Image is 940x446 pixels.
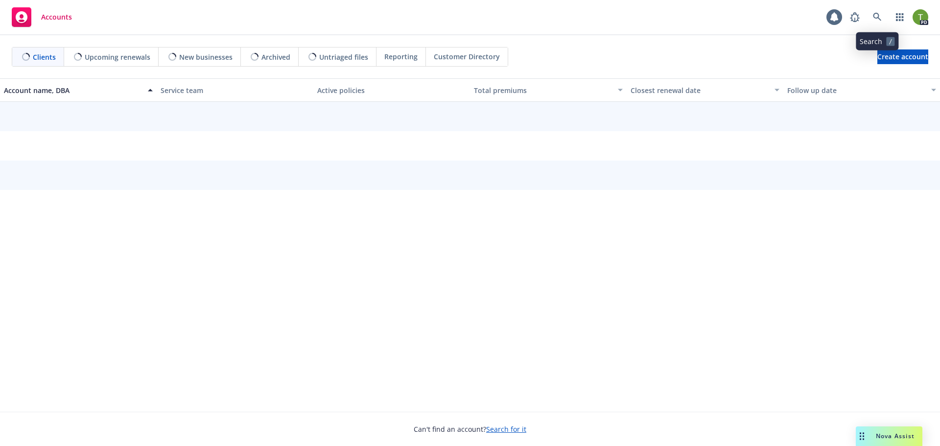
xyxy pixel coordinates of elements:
a: Report a Bug [845,7,865,27]
span: Archived [261,52,290,62]
span: Reporting [384,51,418,62]
button: Total premiums [470,78,627,102]
div: Drag to move [856,426,868,446]
button: Follow up date [783,78,940,102]
div: Total premiums [474,85,612,95]
span: Can't find an account? [414,424,526,434]
span: Clients [33,52,56,62]
a: Switch app [890,7,910,27]
div: Closest renewal date [631,85,769,95]
span: Upcoming renewals [85,52,150,62]
button: Closest renewal date [627,78,783,102]
span: Accounts [41,13,72,21]
span: Untriaged files [319,52,368,62]
button: Service team [157,78,313,102]
div: Active policies [317,85,466,95]
div: Service team [161,85,309,95]
div: Account name, DBA [4,85,142,95]
span: New businesses [179,52,233,62]
div: Follow up date [787,85,925,95]
span: Create account [877,47,928,66]
img: photo [913,9,928,25]
span: Nova Assist [876,432,915,440]
button: Active policies [313,78,470,102]
span: Customer Directory [434,51,500,62]
a: Accounts [8,3,76,31]
a: Search [868,7,887,27]
a: Create account [877,49,928,64]
button: Nova Assist [856,426,922,446]
a: Search for it [486,424,526,434]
